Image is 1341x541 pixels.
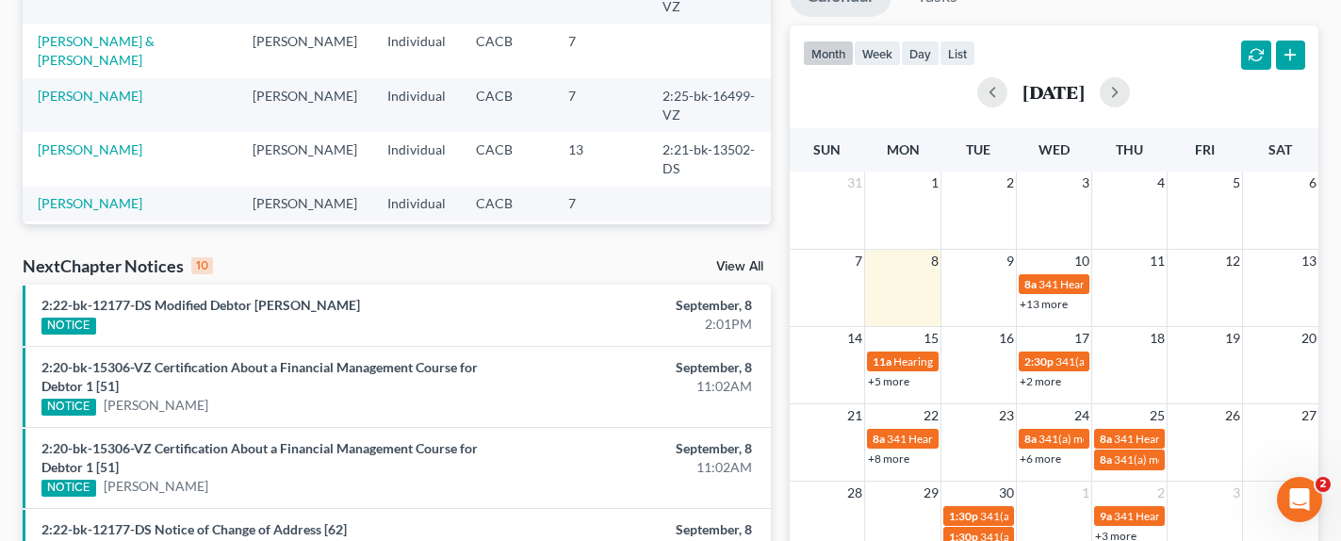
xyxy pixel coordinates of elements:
span: 19 [1223,327,1242,350]
span: 4 [1155,172,1167,194]
span: 6 [1307,172,1318,194]
span: 3 [1080,172,1091,194]
td: 13 [553,132,647,186]
span: Fri [1195,141,1215,157]
span: 8a [1100,432,1112,446]
span: 27 [1300,404,1318,427]
td: Individual [372,132,461,186]
span: Hearing for [PERSON_NAME] [893,354,1040,369]
td: Individual [372,24,461,77]
a: +13 more [1020,297,1068,311]
span: 8a [1100,452,1112,467]
div: NOTICE [41,480,96,497]
td: CACB [461,187,553,221]
span: 341(a) Meeting for [1055,354,1148,369]
td: 2:25-bk-16499-VZ [647,78,771,132]
td: 7 [553,78,647,132]
span: 2 [1316,477,1331,492]
iframe: Intercom live chat [1277,477,1322,522]
div: NOTICE [41,399,96,416]
span: 28 [845,482,864,504]
span: 341(a) meeting for [PERSON_NAME] & [PERSON_NAME] [1038,432,1320,446]
span: 15 [922,327,940,350]
span: 8a [873,432,885,446]
span: 22 [922,404,940,427]
span: 341(a) meeting for [PERSON_NAME] [1114,452,1296,467]
td: 2:25-bk-17792-VZ [647,221,771,275]
span: 11a [873,354,891,369]
span: 2 [1155,482,1167,504]
span: 12 [1223,250,1242,272]
td: CACB [461,221,553,275]
span: 11 [1148,250,1167,272]
td: 7 [553,24,647,77]
span: 8a [1024,277,1037,291]
div: 2:01PM [528,315,752,334]
span: 24 [1072,404,1091,427]
span: Tue [966,141,990,157]
td: 7 [553,187,647,221]
span: 30 [997,482,1016,504]
a: [PERSON_NAME] [104,396,208,415]
span: 29 [922,482,940,504]
a: +5 more [868,374,909,388]
span: 9a [1100,509,1112,523]
div: NextChapter Notices [23,254,213,277]
div: 11:02AM [528,377,752,396]
h2: [DATE] [1022,82,1085,102]
a: [PERSON_NAME] [38,88,142,104]
span: 18 [1148,327,1167,350]
span: 20 [1300,327,1318,350]
a: +8 more [868,451,909,466]
span: Wed [1038,141,1070,157]
span: 5 [1231,172,1242,194]
td: Individual [372,78,461,132]
span: 17 [1072,327,1091,350]
button: day [901,41,940,66]
span: 8 [929,250,940,272]
a: 2:20-bk-15306-VZ Certification About a Financial Management Course for Debtor 1 [51] [41,359,478,394]
span: 23 [997,404,1016,427]
a: 2:22-bk-12177-DS Modified Debtor [PERSON_NAME] [41,297,360,313]
div: September, 8 [528,358,752,377]
td: CACB [461,24,553,77]
span: 7 [853,250,864,272]
td: [PERSON_NAME] [237,221,372,275]
a: View All [716,260,763,273]
span: 25 [1148,404,1167,427]
td: Individual [372,187,461,221]
a: +2 more [1020,374,1061,388]
span: 26 [1223,404,1242,427]
a: 2:22-bk-12177-DS Notice of Change of Address [62] [41,521,347,537]
span: 10 [1072,250,1091,272]
span: 9 [1005,250,1016,272]
span: 14 [845,327,864,350]
div: September, 8 [528,296,752,315]
a: [PERSON_NAME] & [PERSON_NAME] [38,33,155,68]
td: Individual [372,221,461,275]
span: 1:30p [949,509,978,523]
span: 8a [1024,432,1037,446]
span: 13 [1300,250,1318,272]
span: 2 [1005,172,1016,194]
td: 7 [553,221,647,275]
a: 2:20-bk-15306-VZ Certification About a Financial Management Course for Debtor 1 [51] [41,440,478,475]
span: 3 [1231,482,1242,504]
span: Thu [1116,141,1143,157]
button: list [940,41,975,66]
span: 21 [845,404,864,427]
div: 10 [191,257,213,274]
div: September, 8 [528,439,752,458]
span: Sun [813,141,841,157]
a: [PERSON_NAME] [38,141,142,157]
span: Sat [1268,141,1292,157]
span: 341 Hearing for [PERSON_NAME] [1038,277,1207,291]
span: 1 [1080,482,1091,504]
span: Mon [887,141,920,157]
span: 341 Hearing for [PERSON_NAME] [1114,432,1283,446]
span: 31 [845,172,864,194]
td: [PERSON_NAME] [237,24,372,77]
div: NOTICE [41,318,96,335]
button: week [854,41,901,66]
button: month [803,41,854,66]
